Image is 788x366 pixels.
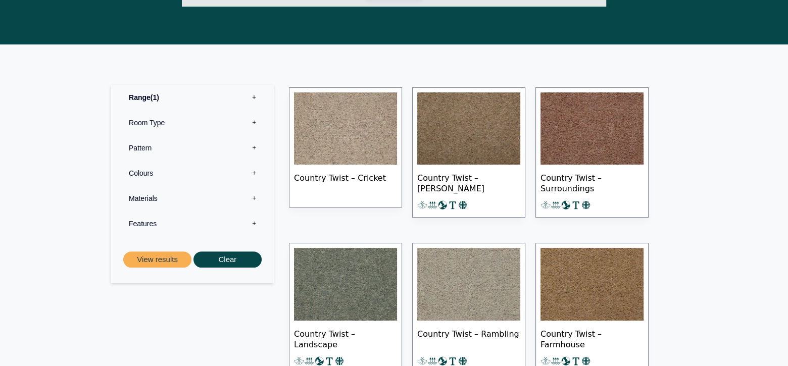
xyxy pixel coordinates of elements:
[294,92,397,165] img: Country Twist - Cricket
[119,211,266,236] label: Features
[119,161,266,186] label: Colours
[119,110,266,135] label: Room Type
[289,87,402,208] a: Country Twist – Cricket
[151,93,159,101] span: 1
[417,321,520,356] span: Country Twist – Rambling
[417,92,520,165] img: Craven Bracken
[535,87,649,218] a: Country Twist – Surroundings
[119,85,266,110] label: Range
[540,321,644,356] span: Country Twist – Farmhouse
[193,251,262,268] button: Clear
[294,165,397,200] span: Country Twist – Cricket
[123,251,191,268] button: View results
[119,186,266,211] label: Materials
[417,165,520,200] span: Country Twist – [PERSON_NAME]
[294,321,397,356] span: Country Twist – Landscape
[540,165,644,200] span: Country Twist – Surroundings
[119,135,266,161] label: Pattern
[412,87,525,218] a: Country Twist – [PERSON_NAME]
